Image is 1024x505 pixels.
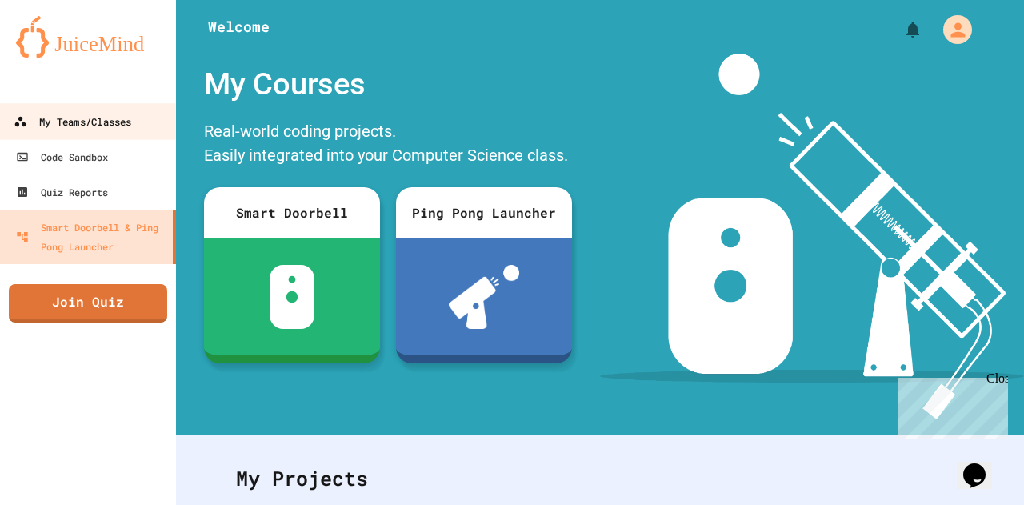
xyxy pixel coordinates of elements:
div: My Notifications [874,16,926,43]
a: Join Quiz [9,284,167,323]
div: Code Sandbox [16,147,108,166]
div: My Account [926,11,976,48]
iframe: chat widget [957,441,1008,489]
img: ppl-with-ball.png [449,265,520,329]
div: Quiz Reports [16,182,108,202]
div: Chat with us now!Close [6,6,110,102]
div: My Courses [196,54,580,115]
div: Smart Doorbell & Ping Pong Launcher [16,218,166,256]
iframe: chat widget [891,371,1008,439]
div: Real-world coding projects. Easily integrated into your Computer Science class. [196,115,580,175]
div: My Teams/Classes [14,112,131,132]
img: logo-orange.svg [16,16,160,58]
div: Ping Pong Launcher [396,187,572,238]
div: Smart Doorbell [204,187,380,238]
img: sdb-white.svg [270,265,315,329]
img: banner-image-my-projects.png [600,54,1024,419]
